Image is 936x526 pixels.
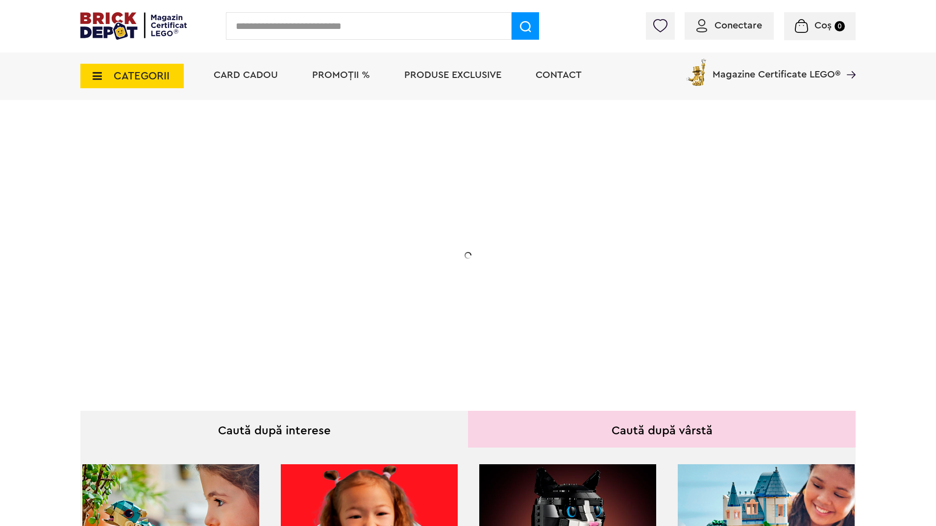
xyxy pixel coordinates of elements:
[713,57,840,79] span: Magazine Certificate LEGO®
[714,21,762,30] span: Conectare
[80,411,468,448] div: Caută după interese
[150,198,346,233] h1: Cadou VIP 40772
[536,70,582,80] a: Contact
[312,70,370,80] a: PROMOȚII %
[840,57,856,67] a: Magazine Certificate LEGO®
[150,243,346,284] h2: Seria de sărbători: Fantomă luminoasă. Promoția este valabilă în perioada [DATE] - [DATE].
[835,21,845,31] small: 0
[814,21,832,30] span: Coș
[214,70,278,80] a: Card Cadou
[150,306,346,318] div: Află detalii
[404,70,501,80] a: Produse exclusive
[114,71,170,81] span: CATEGORII
[468,411,856,448] div: Caută după vârstă
[696,21,762,30] a: Conectare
